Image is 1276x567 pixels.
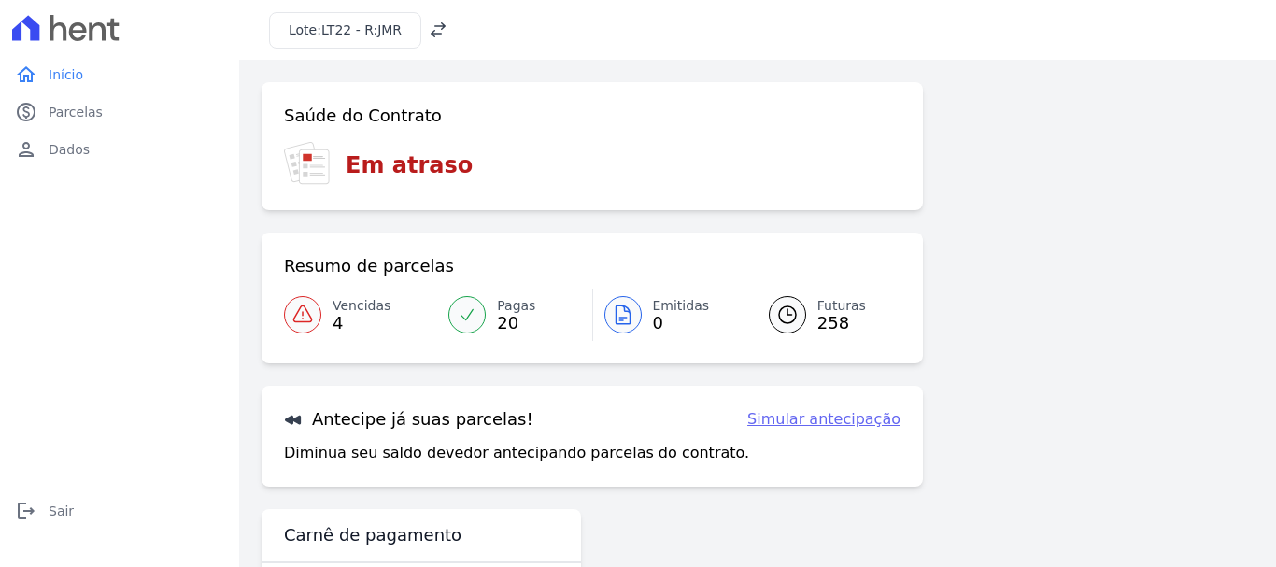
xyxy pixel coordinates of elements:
i: home [15,64,37,86]
a: paidParcelas [7,93,232,131]
a: personDados [7,131,232,168]
span: 258 [817,316,866,331]
span: Dados [49,140,90,159]
h3: Carnê de pagamento [284,524,461,546]
a: Emitidas 0 [593,289,746,341]
a: Futuras 258 [746,289,900,341]
span: Sair [49,502,74,520]
a: Vencidas 4 [284,289,437,341]
span: LT22 - R:JMR [321,22,402,37]
a: logoutSair [7,492,232,530]
i: paid [15,101,37,123]
h3: Em atraso [346,149,473,182]
h3: Resumo de parcelas [284,255,454,277]
a: Pagas 20 [437,289,591,341]
h3: Antecipe já suas parcelas! [284,408,533,431]
p: Diminua seu saldo devedor antecipando parcelas do contrato. [284,442,749,464]
span: Vencidas [333,296,390,316]
span: Futuras [817,296,866,316]
span: 20 [497,316,535,331]
h3: Saúde do Contrato [284,105,442,127]
a: homeInício [7,56,232,93]
h3: Lote: [289,21,402,40]
span: Início [49,65,83,84]
span: Parcelas [49,103,103,121]
i: person [15,138,37,161]
span: 0 [653,316,710,331]
a: Simular antecipação [747,408,900,431]
span: Emitidas [653,296,710,316]
span: Pagas [497,296,535,316]
i: logout [15,500,37,522]
span: 4 [333,316,390,331]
